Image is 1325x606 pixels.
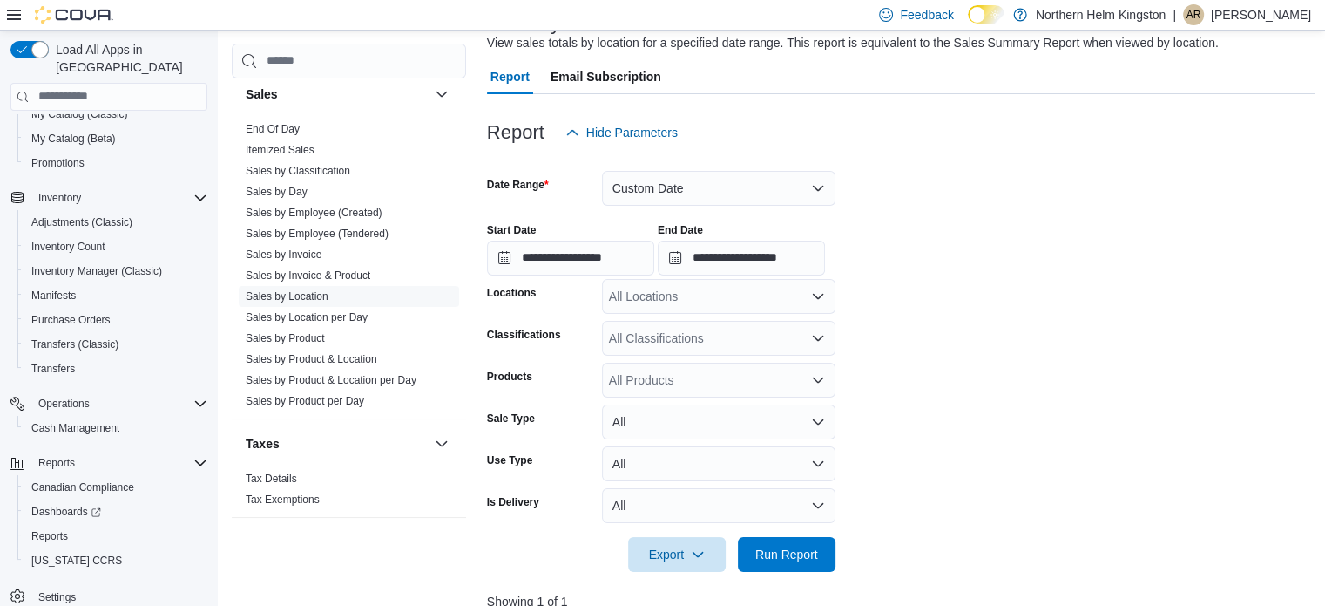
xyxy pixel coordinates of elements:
[24,261,207,282] span: Inventory Manager (Classic)
[24,477,207,498] span: Canadian Compliance
[431,84,452,105] button: Sales
[246,353,377,365] a: Sales by Product & Location
[24,501,207,522] span: Dashboards
[487,122,544,143] h3: Report
[487,178,549,192] label: Date Range
[31,215,132,229] span: Adjustments (Classic)
[24,418,207,439] span: Cash Management
[24,128,123,149] a: My Catalog (Beta)
[49,41,207,76] span: Load All Apps in [GEOGRAPHIC_DATA]
[246,185,308,199] span: Sales by Day
[24,358,82,379] a: Transfers
[24,104,207,125] span: My Catalog (Classic)
[246,331,325,345] span: Sales by Product
[24,358,207,379] span: Transfers
[490,59,530,94] span: Report
[246,269,370,282] a: Sales by Invoice & Product
[31,240,105,254] span: Inventory Count
[487,412,535,426] label: Sale Type
[968,5,1004,24] input: Dark Mode
[246,144,314,156] a: Itemized Sales
[31,529,68,543] span: Reports
[246,435,280,453] h3: Taxes
[24,550,207,571] span: Washington CCRS
[35,6,113,24] img: Cova
[246,85,428,103] button: Sales
[487,286,537,300] label: Locations
[38,397,90,411] span: Operations
[31,393,97,414] button: Operations
[246,332,325,344] a: Sales by Product
[31,362,75,376] span: Transfers
[17,126,214,151] button: My Catalog (Beta)
[246,122,300,136] span: End Of Day
[487,495,539,509] label: Is Delivery
[17,259,214,283] button: Inventory Manager (Classic)
[602,171,835,206] button: Custom Date
[246,310,368,324] span: Sales by Location per Day
[246,394,364,408] span: Sales by Product per Day
[551,59,661,94] span: Email Subscription
[246,143,314,157] span: Itemized Sales
[38,590,76,604] span: Settings
[24,526,207,547] span: Reports
[431,433,452,454] button: Taxes
[24,128,207,149] span: My Catalog (Beta)
[31,505,101,519] span: Dashboards
[246,228,389,240] a: Sales by Employee (Tendered)
[246,249,321,261] a: Sales by Invoice
[31,107,128,121] span: My Catalog (Classic)
[17,500,214,524] a: Dashboards
[24,310,118,330] a: Purchase Orders
[246,85,278,103] h3: Sales
[811,373,825,387] button: Open list of options
[31,453,82,473] button: Reports
[246,352,377,366] span: Sales by Product & Location
[24,236,112,257] a: Inventory Count
[558,115,685,150] button: Hide Parameters
[17,102,214,126] button: My Catalog (Classic)
[1183,4,1204,25] div: Alexis Robillard
[24,550,129,571] a: [US_STATE] CCRS
[246,493,320,507] span: Tax Exemptions
[31,156,85,170] span: Promotions
[24,501,108,522] a: Dashboards
[246,227,389,241] span: Sales by Employee (Tendered)
[38,456,75,470] span: Reports
[3,186,214,210] button: Inventory
[24,153,207,174] span: Promotions
[24,153,91,174] a: Promotions
[24,212,207,233] span: Adjustments (Classic)
[31,132,116,146] span: My Catalog (Beta)
[602,488,835,523] button: All
[246,435,428,453] button: Taxes
[246,269,370,283] span: Sales by Invoice & Product
[31,337,118,351] span: Transfers (Classic)
[246,165,350,177] a: Sales by Classification
[24,418,126,439] a: Cash Management
[811,289,825,303] button: Open list of options
[17,210,214,235] button: Adjustments (Classic)
[246,473,297,485] a: Tax Details
[31,313,111,327] span: Purchase Orders
[738,537,835,572] button: Run Report
[1186,4,1201,25] span: AR
[602,446,835,481] button: All
[17,475,214,500] button: Canadian Compliance
[24,526,75,547] a: Reports
[1211,4,1311,25] p: [PERSON_NAME]
[246,206,382,220] span: Sales by Employee (Created)
[17,308,214,332] button: Purchase Orders
[658,241,825,276] input: Press the down key to open a popover containing a calendar.
[639,537,715,572] span: Export
[24,285,207,306] span: Manifests
[3,451,214,475] button: Reports
[246,311,368,323] a: Sales by Location per Day
[24,261,169,282] a: Inventory Manager (Classic)
[17,548,214,573] button: [US_STATE] CCRS
[487,453,532,467] label: Use Type
[31,187,207,208] span: Inventory
[246,494,320,506] a: Tax Exemptions
[246,123,300,135] a: End Of Day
